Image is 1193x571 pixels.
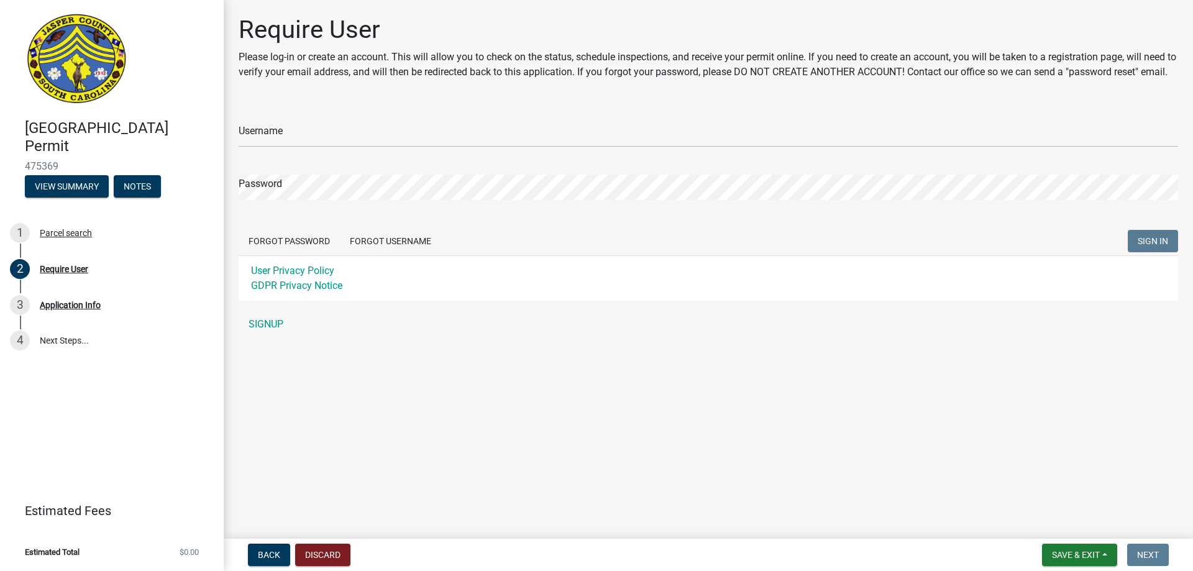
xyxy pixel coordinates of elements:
[295,544,350,566] button: Discard
[25,175,109,198] button: View Summary
[40,265,88,273] div: Require User
[1128,230,1178,252] button: SIGN IN
[239,50,1178,80] p: Please log-in or create an account. This will allow you to check on the status, schedule inspecti...
[10,259,30,279] div: 2
[239,312,1178,337] a: SIGNUP
[180,548,199,556] span: $0.00
[239,230,340,252] button: Forgot Password
[10,331,30,350] div: 4
[10,295,30,315] div: 3
[258,550,280,560] span: Back
[239,15,1178,45] h1: Require User
[40,301,101,309] div: Application Info
[1052,550,1100,560] span: Save & Exit
[114,182,161,192] wm-modal-confirm: Notes
[25,13,129,106] img: Jasper County, South Carolina
[114,175,161,198] button: Notes
[340,230,441,252] button: Forgot Username
[10,223,30,243] div: 1
[251,265,334,276] a: User Privacy Policy
[25,160,199,172] span: 475369
[25,119,214,155] h4: [GEOGRAPHIC_DATA] Permit
[1127,544,1169,566] button: Next
[1042,544,1117,566] button: Save & Exit
[248,544,290,566] button: Back
[251,280,342,291] a: GDPR Privacy Notice
[40,229,92,237] div: Parcel search
[25,548,80,556] span: Estimated Total
[25,182,109,192] wm-modal-confirm: Summary
[1138,236,1168,246] span: SIGN IN
[1137,550,1159,560] span: Next
[10,498,204,523] a: Estimated Fees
